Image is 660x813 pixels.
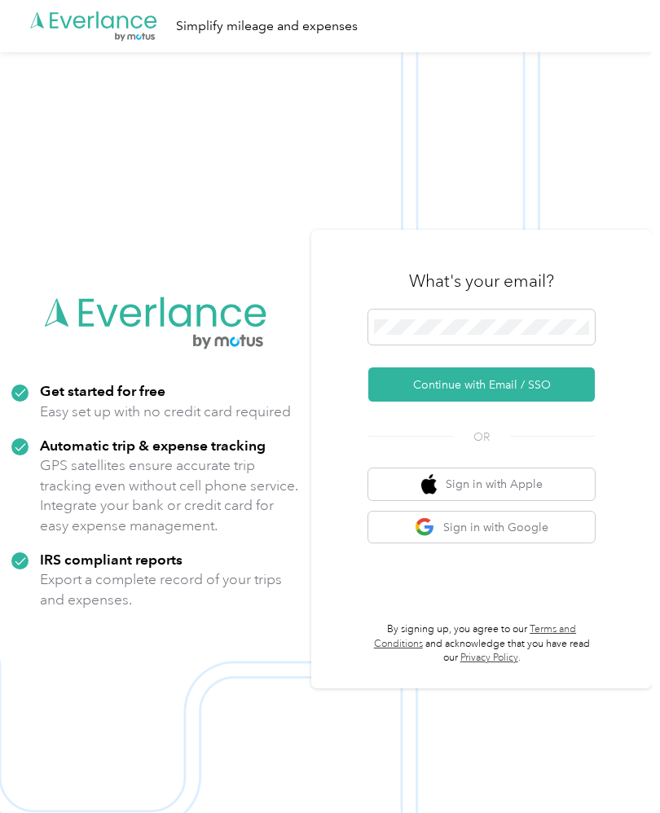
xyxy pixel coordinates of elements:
div: Simplify mileage and expenses [176,16,358,37]
a: Terms and Conditions [374,623,577,650]
button: Continue with Email / SSO [368,367,595,402]
p: By signing up, you agree to our and acknowledge that you have read our . [368,622,595,666]
h3: What's your email? [409,270,554,292]
span: OR [453,428,510,446]
img: apple logo [421,474,438,494]
button: apple logoSign in with Apple [368,468,595,500]
p: Export a complete record of your trips and expenses. [40,569,300,609]
strong: Automatic trip & expense tracking [40,437,266,454]
button: google logoSign in with Google [368,512,595,543]
strong: IRS compliant reports [40,551,183,568]
p: GPS satellites ensure accurate trip tracking even without cell phone service. Integrate your bank... [40,455,300,535]
a: Privacy Policy [460,652,518,664]
p: Easy set up with no credit card required [40,402,291,422]
img: google logo [415,517,435,538]
strong: Get started for free [40,382,165,399]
